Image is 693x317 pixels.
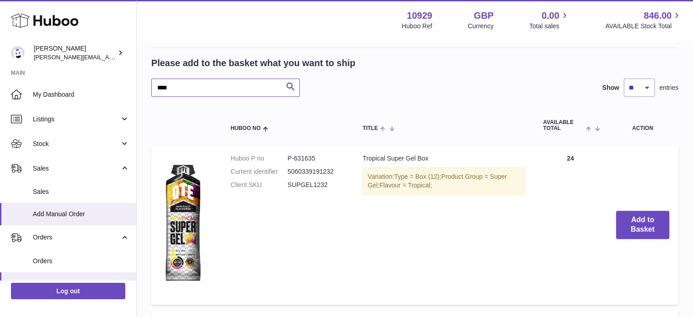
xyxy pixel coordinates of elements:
[534,145,607,304] td: 24
[605,22,682,31] span: AVAILABLE Stock Total
[11,46,25,60] img: thomas@otesports.co.uk
[33,164,120,173] span: Sales
[33,279,129,288] span: Add Manual Order
[368,173,507,189] span: Product Group = Super Gel;
[616,211,669,239] button: Add to Basket
[402,22,432,31] div: Huboo Ref
[287,167,344,176] dd: 5060339191232
[605,10,682,31] a: 846.00 AVAILABLE Stock Total
[34,44,116,62] div: [PERSON_NAME]
[542,10,560,22] span: 0.00
[529,10,570,31] a: 0.00 Total sales
[34,53,183,61] span: [PERSON_NAME][EMAIL_ADDRESS][DOMAIN_NAME]
[659,83,678,92] span: entries
[287,154,344,163] dd: P-631635
[380,182,432,189] span: Flavour = Tropical;
[33,115,120,124] span: Listings
[11,283,125,299] a: Log out
[363,167,525,195] div: Variation:
[363,125,378,131] span: Title
[407,10,432,22] strong: 10929
[231,154,287,163] dt: Huboo P no
[287,181,344,189] dd: SUPGEL1232
[33,187,129,196] span: Sales
[529,22,570,31] span: Total sales
[231,167,287,176] dt: Current identifier
[468,22,494,31] div: Currency
[33,140,120,148] span: Stock
[474,10,493,22] strong: GBP
[231,181,287,189] dt: Client SKU
[33,257,129,265] span: Orders
[543,120,584,131] span: AVAILABLE Total
[160,154,206,293] img: Tropical Super Gel Box
[33,210,129,218] span: Add Manual Order
[394,173,441,180] span: Type = Box (12);
[33,233,120,242] span: Orders
[602,83,619,92] label: Show
[151,57,355,69] h2: Please add to the basket what you want to ship
[354,145,534,304] td: Tropical Super Gel Box
[231,125,261,131] span: Huboo no
[33,90,129,99] span: My Dashboard
[644,10,672,22] span: 846.00
[607,110,678,140] th: Action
